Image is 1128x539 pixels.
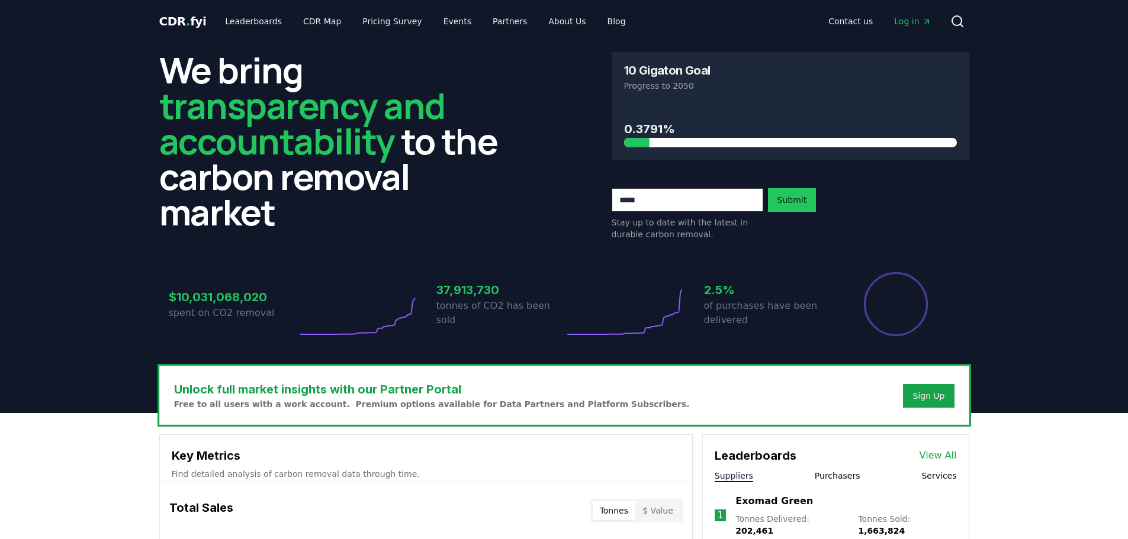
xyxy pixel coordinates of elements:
p: 1 [717,508,723,522]
span: 202,461 [735,526,773,535]
a: CDR Map [294,11,351,32]
button: Purchasers [815,470,860,482]
h3: $10,031,068,020 [169,288,297,306]
div: Percentage of sales delivered [863,271,929,337]
span: CDR fyi [159,14,207,28]
h2: We bring to the carbon removal market [159,52,517,230]
p: Tonnes Delivered : [735,513,846,537]
h3: 10 Gigaton Goal [624,64,711,76]
span: 1,663,824 [858,526,905,535]
button: $ Value [635,501,680,520]
span: transparency and accountability [159,81,445,165]
a: About Us [539,11,595,32]
nav: Main [819,11,940,32]
p: Free to all users with a work account. Premium options available for Data Partners and Platform S... [174,398,690,410]
p: spent on CO2 removal [169,306,297,320]
a: Sign Up [912,390,944,402]
h3: Leaderboards [715,447,796,464]
a: Contact us [819,11,882,32]
button: Services [921,470,956,482]
button: Submit [768,188,817,212]
button: Sign Up [903,384,954,408]
a: Pricing Survey [353,11,431,32]
p: Tonnes Sold : [858,513,956,537]
a: Leaderboards [216,11,291,32]
p: of purchases have been delivered [704,299,832,327]
a: Log in [885,11,940,32]
nav: Main [216,11,635,32]
button: Tonnes [593,501,635,520]
a: CDR.fyi [159,13,207,30]
p: Stay up to date with the latest in durable carbon removal. [612,217,763,240]
h3: Total Sales [169,499,233,522]
span: . [186,14,190,28]
p: Find detailed analysis of carbon removal data through time. [172,468,680,480]
a: Partners [483,11,536,32]
h3: 0.3791% [624,120,957,138]
h3: Key Metrics [172,447,680,464]
h3: Unlock full market insights with our Partner Portal [174,380,690,398]
a: Blog [598,11,635,32]
h3: 2.5% [704,281,832,299]
p: Progress to 2050 [624,80,957,92]
button: Suppliers [715,470,753,482]
a: View All [920,448,957,463]
h3: 37,913,730 [436,281,564,299]
span: Log in [894,15,931,27]
a: Exomad Green [735,494,813,508]
a: Events [434,11,481,32]
p: tonnes of CO2 has been sold [436,299,564,327]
